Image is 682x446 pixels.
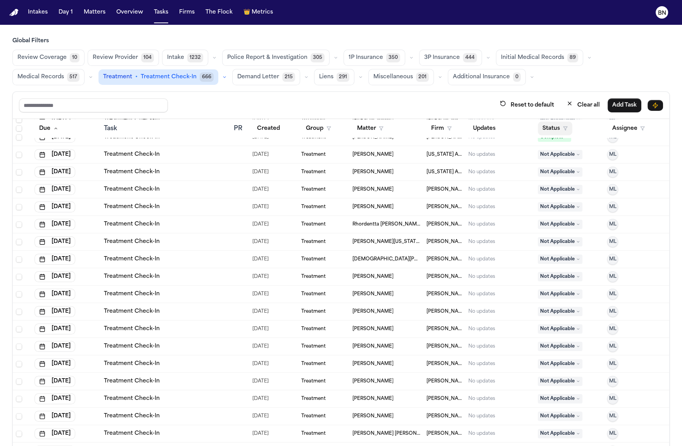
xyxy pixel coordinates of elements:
[453,73,510,81] span: Additional Insurance
[301,221,326,227] span: Treatment
[538,394,582,403] span: Not Applicable
[252,393,269,404] span: 6/24/2025, 3:45:44 PM
[104,343,160,350] a: Treatment Check-In
[252,324,269,334] span: 6/24/2025, 11:33:12 AM
[607,167,618,177] button: ML
[167,54,184,62] span: Intake
[352,121,388,135] button: Matter
[35,306,75,317] button: [DATE]
[35,376,75,387] button: [DATE]
[607,376,618,387] button: ML
[538,359,582,369] span: Not Applicable
[104,124,228,133] div: Task
[352,221,420,227] span: Rhordentta Rhodes
[252,428,269,439] span: 6/25/2025, 7:10:10 PM
[17,54,67,62] span: Review Coverage
[352,169,393,175] span: Anthony Coleman
[252,341,269,352] span: 6/24/2025, 2:20:05 PM
[151,5,171,19] a: Tasks
[35,201,75,212] button: [DATE]
[35,149,75,160] button: [DATE]
[468,413,495,419] div: No updates
[16,221,22,227] span: Select row
[252,201,269,212] span: 6/24/2025, 11:26:50 AM
[12,69,85,85] button: Medical Records517
[468,169,495,175] div: No updates
[468,361,495,367] div: No updates
[352,152,393,158] span: Toni Norwood
[252,219,269,230] span: 6/24/2025, 11:28:11 AM
[35,219,75,230] button: [DATE]
[607,324,618,334] button: ML
[607,393,618,404] button: ML
[352,431,420,437] span: Juan Felipe Mejia Acevedo
[301,274,326,280] span: Treatment
[55,5,76,19] a: Day 1
[252,254,269,265] span: 6/24/2025, 11:30:02 AM
[301,291,326,297] span: Treatment
[35,121,63,135] button: Due
[607,271,618,282] button: ML
[607,341,618,352] button: ML
[538,220,582,229] span: Not Applicable
[609,256,616,262] span: ML
[609,204,616,210] span: ML
[113,5,146,19] a: Overview
[104,273,160,281] a: Treatment Check-In
[609,326,616,332] span: ML
[368,69,434,85] button: Miscellaneous201
[252,411,269,422] span: 6/24/2025, 3:57:57 PM
[426,186,462,193] span: Beck & Beck
[301,308,326,315] span: Treatment
[9,9,19,16] a: Home
[301,326,326,332] span: Treatment
[607,149,618,160] button: ML
[16,431,22,437] span: Select row
[70,53,79,62] span: 10
[232,69,300,85] button: Demand Letter215
[501,54,564,62] span: Initial Medical Records
[104,151,160,158] a: Treatment Check-In
[426,256,462,262] span: Beck & Beck
[16,378,22,384] span: Select row
[538,185,582,194] span: Not Applicable
[252,236,269,247] span: 6/24/2025, 11:28:59 AM
[538,324,582,334] span: Not Applicable
[135,73,138,81] span: •
[98,69,218,85] button: Treatment•Treatment Check-In666
[609,308,616,315] span: ML
[301,378,326,384] span: Treatment
[609,274,616,280] span: ML
[538,121,572,135] button: Status
[104,308,160,315] a: Treatment Check-In
[426,413,462,419] span: Beck & Beck
[352,186,393,193] span: Keiayshia Herron
[426,221,462,227] span: Beck & Beck
[609,221,616,227] span: ML
[352,204,393,210] span: Mark Shaddox
[35,289,75,300] button: [DATE]
[448,69,526,85] button: Additional Insurance0
[562,98,604,112] button: Clear all
[352,343,393,350] span: Misty Rankin
[352,274,393,280] span: Toby Roark
[468,396,495,402] div: No updates
[607,184,618,195] button: ML
[25,5,51,19] button: Intakes
[538,342,582,351] span: Not Applicable
[426,291,462,297] span: Beck & Beck
[352,396,393,402] span: LaKyshia Hill
[496,50,583,66] button: Initial Medical Records89
[607,254,618,265] button: ML
[513,72,521,82] span: 0
[426,169,462,175] span: Michigan Auto Law
[538,429,582,438] span: Not Applicable
[104,203,160,211] a: Treatment Check-In
[386,53,400,62] span: 350
[607,306,618,317] button: ML
[538,289,582,299] span: Not Applicable
[88,50,159,66] button: Review Provider104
